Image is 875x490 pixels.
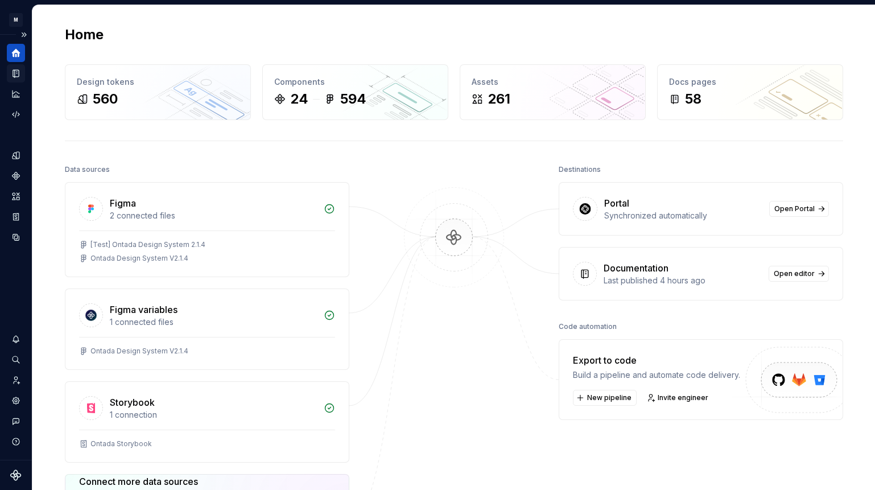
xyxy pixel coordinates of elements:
svg: Supernova Logo [10,470,22,481]
div: Ontada Design System V2.1.4 [90,347,188,356]
div: Design tokens [77,76,239,88]
button: M [2,7,30,32]
a: Figma variables1 connected filesOntada Design System V2.1.4 [65,289,349,370]
div: Components [274,76,436,88]
a: Data sources [7,228,25,246]
a: Design tokens560 [65,64,251,120]
div: 261 [488,90,510,108]
div: 2 connected files [110,210,317,221]
div: Figma [110,196,136,210]
a: Home [7,44,25,62]
div: Code automation [559,319,617,335]
a: Assets261 [460,64,646,120]
span: Open editor [774,269,815,278]
span: New pipeline [587,393,632,402]
a: Figma2 connected files[Test] Ontada Design System 2.1.4Ontada Design System V2.1.4 [65,182,349,277]
a: Invite team [7,371,25,389]
div: 594 [340,90,366,108]
span: Open Portal [774,204,815,213]
div: Figma variables [110,303,178,316]
a: Storybook1 connectionOntada Storybook [65,381,349,463]
div: Ontada Storybook [90,439,152,448]
a: Documentation [7,64,25,83]
button: Expand sidebar [16,27,32,43]
div: Storybook [110,396,155,409]
a: Docs pages58 [657,64,843,120]
button: Search ⌘K [7,351,25,369]
div: 58 [685,90,701,108]
div: 1 connection [110,409,317,421]
div: Build a pipeline and automate code delivery. [573,369,740,381]
a: Components24594 [262,64,448,120]
a: Analytics [7,85,25,103]
div: Destinations [559,162,601,178]
a: Components [7,167,25,185]
button: Notifications [7,330,25,348]
span: Invite engineer [658,393,708,402]
a: Assets [7,187,25,205]
div: Connect more data sources [79,475,239,488]
a: Storybook stories [7,208,25,226]
div: Synchronized automatically [604,210,762,221]
a: Open editor [769,266,829,282]
div: Docs pages [669,76,831,88]
div: Last published 4 hours ago [604,275,762,286]
button: New pipeline [573,390,637,406]
div: Assets [472,76,634,88]
div: Portal [604,196,629,210]
a: Open Portal [769,201,829,217]
a: Code automation [7,105,25,123]
div: M [9,13,23,27]
div: [Test] Ontada Design System 2.1.4 [90,240,205,249]
div: Documentation [604,261,668,275]
a: Design tokens [7,146,25,164]
div: 24 [290,90,308,108]
div: 560 [93,90,118,108]
div: 1 connected files [110,316,317,328]
div: Export to code [573,353,740,367]
div: Ontada Design System V2.1.4 [90,254,188,263]
button: Contact support [7,412,25,430]
a: Settings [7,392,25,410]
a: Invite engineer [643,390,713,406]
div: Data sources [65,162,110,178]
h2: Home [65,26,104,44]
